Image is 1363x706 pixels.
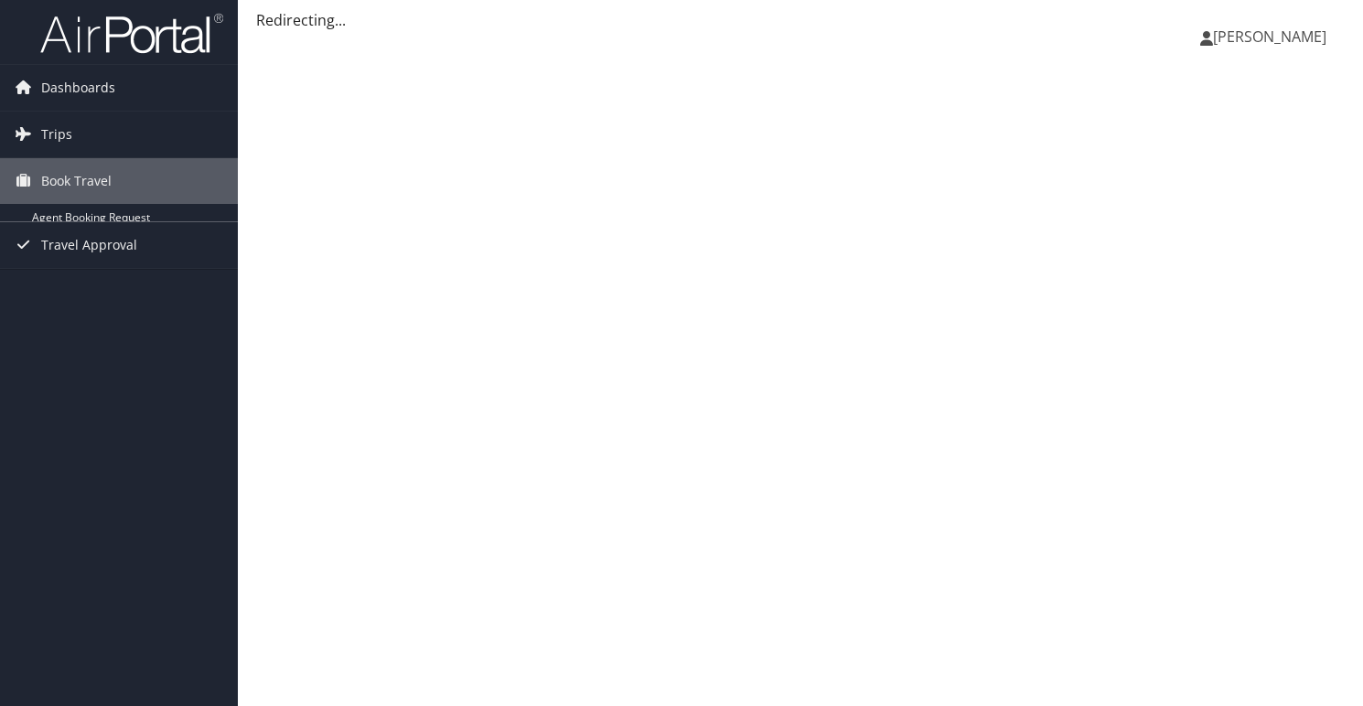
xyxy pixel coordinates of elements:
[41,158,112,204] span: Book Travel
[1213,27,1326,47] span: [PERSON_NAME]
[40,12,223,55] img: airportal-logo.png
[256,9,1345,31] div: Redirecting...
[41,222,137,268] span: Travel Approval
[41,112,72,157] span: Trips
[1200,9,1345,64] a: [PERSON_NAME]
[41,65,115,111] span: Dashboards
